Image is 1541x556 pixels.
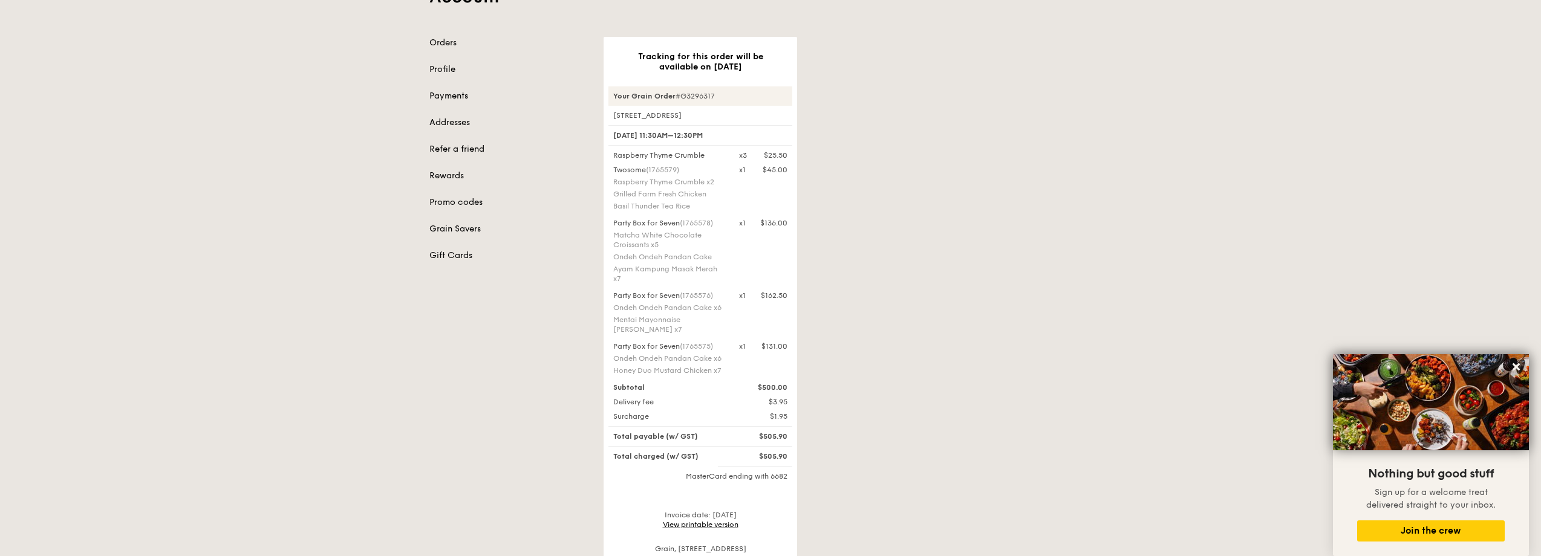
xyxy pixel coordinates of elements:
[732,397,795,407] div: $3.95
[613,341,725,351] div: Party Box for Seven
[1368,467,1494,481] span: Nothing but good stuff
[608,125,792,146] div: [DATE] 11:30AM–12:30PM
[613,366,725,375] div: Honey Duo Mustard Chicken x7
[613,303,725,312] div: Ondeh Ondeh Pandan Cake x6
[613,264,725,283] div: Ayam Kampung Masak Merah x7
[613,354,725,363] div: Ondeh Ondeh Pandan Cake x6
[429,250,589,262] a: Gift Cards
[606,451,732,461] div: Total charged (w/ GST)
[613,177,725,187] div: Raspberry Thyme Crumble x2
[608,510,792,529] div: Invoice date: [DATE]
[1507,357,1526,377] button: Close
[613,189,725,199] div: Grilled Farm Fresh Chicken
[429,170,589,182] a: Rewards
[606,397,732,407] div: Delivery fee
[739,341,746,351] div: x1
[680,342,713,351] span: (1765575)
[732,432,795,441] div: $505.90
[613,291,725,300] div: Party Box for Seven
[623,51,778,72] h3: Tracking for this order will be available on [DATE]
[429,63,589,76] a: Profile
[429,90,589,102] a: Payments
[613,252,725,262] div: Ondeh Ondeh Pandan Cake
[613,230,725,250] div: Matcha White Chocolate Croissants x5
[680,219,713,227] span: (1765578)
[1333,354,1529,450] img: DSC07876-Edit02-Large.jpeg
[608,471,792,481] div: MasterCard ending with 6682
[613,201,725,211] div: Basil Thunder Tea Rice
[613,218,725,228] div: Party Box for Seven
[429,223,589,235] a: Grain Savers
[739,150,747,160] div: x3
[761,341,787,351] div: $131.00
[646,166,679,174] span: (1765579)
[606,412,732,421] div: Surcharge
[680,291,713,300] span: (1765576)
[732,412,795,421] div: $1.95
[764,150,787,160] div: $25.50
[613,432,698,441] span: Total payable (w/ GST)
[761,291,787,300] div: $162.50
[429,143,589,155] a: Refer a friend
[613,315,725,334] div: Mentai Mayonnaise [PERSON_NAME] x7
[739,218,746,228] div: x1
[429,196,589,208] a: Promo codes
[663,520,738,529] a: View printable version
[1366,487,1496,510] span: Sign up for a welcome treat delivered straight to your inbox.
[608,86,792,106] div: #G3296317
[763,165,787,175] div: $45.00
[739,165,746,175] div: x1
[429,37,589,49] a: Orders
[613,92,676,100] strong: Your Grain Order
[429,117,589,129] a: Addresses
[606,150,732,160] div: Raspberry Thyme Crumble
[1357,520,1505,541] button: Join the crew
[739,291,746,300] div: x1
[613,165,725,175] div: Twosome
[606,383,732,392] div: Subtotal
[732,383,795,392] div: $500.00
[732,451,795,461] div: $505.90
[608,111,792,120] div: [STREET_ADDRESS]
[760,218,787,228] div: $136.00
